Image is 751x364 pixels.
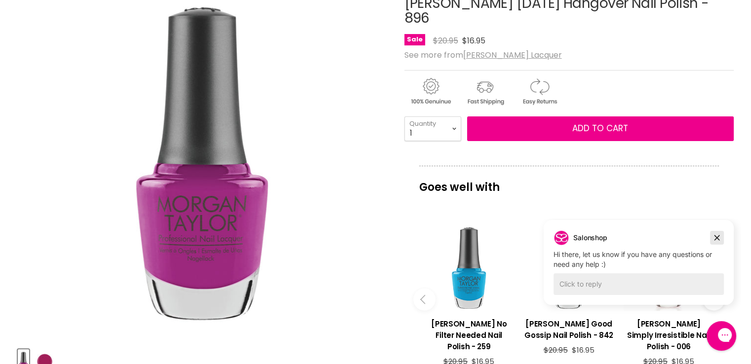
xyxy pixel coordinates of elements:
a: View product:Morgan Taylor Good Gossip Nail Polish - 842 [524,311,614,346]
span: $16.95 [571,345,594,355]
span: $20.95 [433,35,458,46]
img: shipping.gif [459,76,511,107]
span: $20.95 [543,345,567,355]
p: Goes well with [419,166,719,198]
img: returns.gif [513,76,565,107]
a: [PERSON_NAME] Lacquer [463,49,562,61]
a: View product:Morgan Taylor Simply Irresistible Nail Polish - 006 [624,311,713,357]
iframe: Gorgias live chat messenger [702,318,741,354]
h3: [PERSON_NAME] Good Gossip Nail Polish - 842 [524,318,614,341]
span: Add to cart [572,122,628,134]
button: Add to cart [467,116,734,141]
span: $16.95 [462,35,485,46]
iframe: Gorgias live chat campaigns [536,218,741,320]
span: See more from [404,49,562,61]
select: Quantity [404,116,461,141]
span: Sale [404,34,425,45]
h3: [PERSON_NAME] Simply Irresistible Nail Polish - 006 [624,318,713,352]
h3: [PERSON_NAME] No Filter Needed Nail Polish - 259 [424,318,514,352]
a: View product:Morgan Taylor No Filter Needed Nail Polish - 259 [424,311,514,357]
img: genuine.gif [404,76,457,107]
